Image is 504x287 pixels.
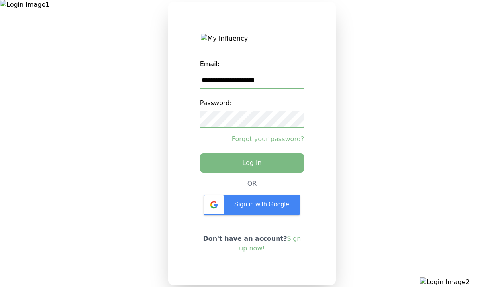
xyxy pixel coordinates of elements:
a: Forgot your password? [200,134,304,144]
button: Log in [200,153,304,173]
div: Sign in with Google [204,195,300,215]
p: Don't have an account? [200,234,304,253]
label: Password: [200,95,304,111]
img: Login Image2 [420,277,504,287]
div: OR [247,179,257,189]
label: Email: [200,56,304,72]
span: Sign in with Google [234,201,289,208]
img: My Influency [201,34,303,43]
